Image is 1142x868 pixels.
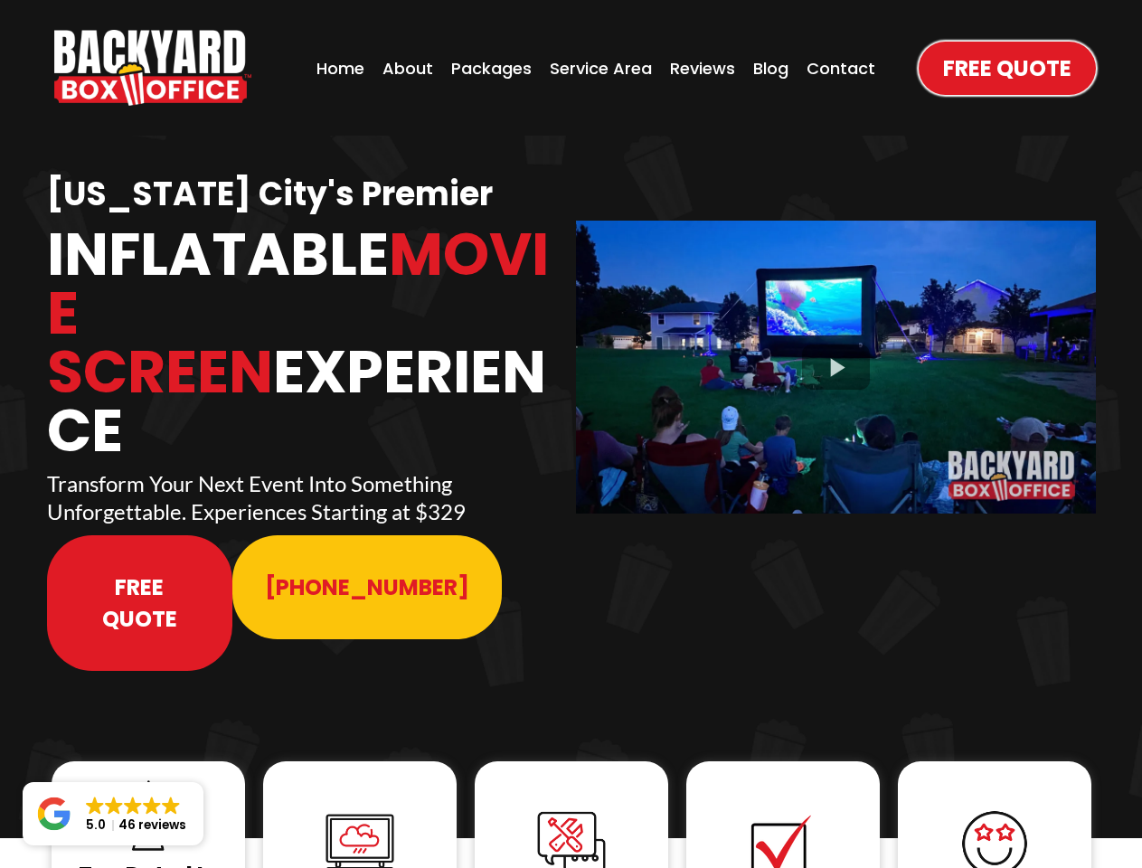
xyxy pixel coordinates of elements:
a: Contact [801,51,881,86]
a: Free Quote [47,535,233,671]
a: Service Area [544,51,657,86]
a: Packages [446,51,537,86]
span: Free Quote [943,52,1071,84]
a: Blog [748,51,794,86]
p: Transform Your Next Event Into Something Unforgettable. Experiences Starting at $329 [47,469,567,525]
a: 913-214-1202 [232,535,502,639]
a: Reviews [665,51,741,86]
span: Free Quote [80,571,201,635]
a: Close GoogleGoogleGoogleGoogleGoogle 5.046 reviews [23,782,203,845]
h1: Inflatable Experience [47,225,567,460]
a: About [377,51,439,86]
a: Home [311,51,370,86]
h1: [US_STATE] City's Premier [47,174,567,216]
span: Movie Screen [47,213,549,413]
a: Free Quote [919,42,1096,95]
img: Backyard Box Office [54,30,251,106]
span: [PHONE_NUMBER] [265,571,469,603]
a: https://www.backyardboxoffice.com [54,30,251,106]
